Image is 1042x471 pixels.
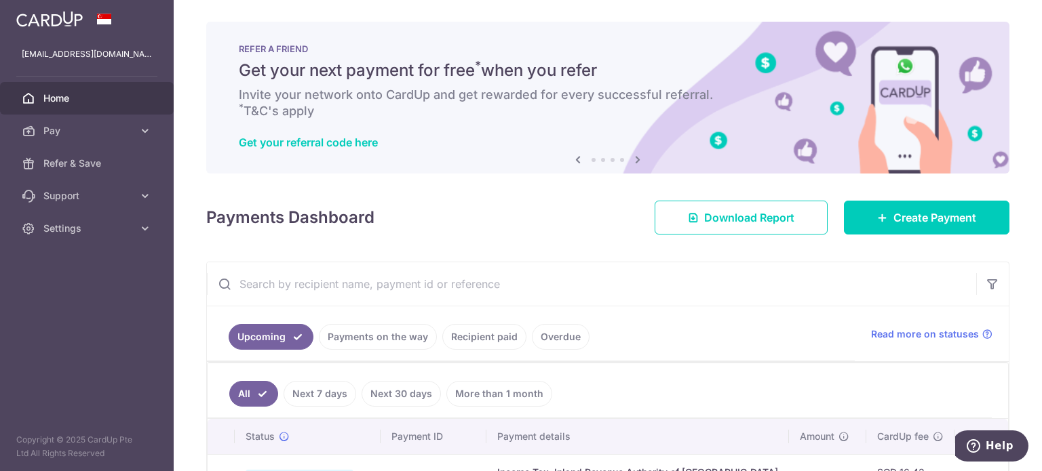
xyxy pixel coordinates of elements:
span: Read more on statuses [871,327,979,341]
span: Total amt. [965,430,1010,443]
a: Overdue [532,324,590,350]
a: Download Report [655,201,828,234]
span: Download Report [704,209,794,226]
span: Pay [43,124,133,138]
a: Get your referral code here [239,136,378,149]
span: Settings [43,222,133,235]
a: Payments on the way [319,324,437,350]
span: Status [246,430,275,443]
p: REFER A FRIEND [239,43,977,54]
a: Read more on statuses [871,327,992,341]
a: All [229,381,278,407]
img: CardUp [16,11,83,27]
span: Create Payment [893,209,976,226]
a: Recipient paid [442,324,526,350]
h6: Invite your network onto CardUp and get rewarded for every successful referral. T&C's apply [239,87,977,119]
th: Payment details [486,419,789,454]
a: More than 1 month [446,381,552,407]
a: Next 30 days [362,381,441,407]
a: Next 7 days [284,381,356,407]
span: Home [43,91,133,105]
img: RAF banner [206,22,1009,173]
span: CardUp fee [877,430,929,443]
span: Support [43,189,133,203]
iframe: Opens a widget where you can find more information [955,430,1028,464]
th: Payment ID [381,419,486,454]
input: Search by recipient name, payment id or reference [207,262,976,306]
span: Refer & Save [43,157,133,170]
a: Upcoming [229,324,313,350]
h5: Get your next payment for free when you refer [239,60,977,81]
p: [EMAIL_ADDRESS][DOMAIN_NAME] [22,47,152,61]
a: Create Payment [844,201,1009,234]
span: Amount [800,430,834,443]
h4: Payments Dashboard [206,205,374,230]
